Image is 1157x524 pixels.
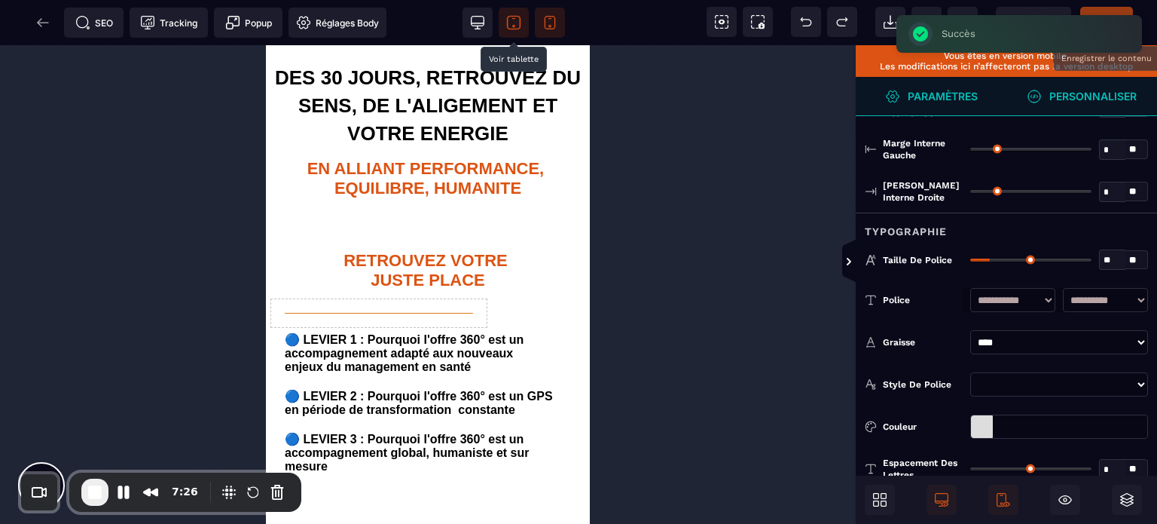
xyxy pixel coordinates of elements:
[948,7,978,37] span: Enregistrer
[996,7,1071,37] span: Aperçu
[883,254,952,266] span: Taille de police
[707,7,737,37] span: Voir les composants
[883,419,963,434] div: Couleur
[927,485,957,515] span: Afficher le desktop
[883,377,963,392] div: Style de police
[883,179,963,204] span: [PERSON_NAME] interne droite
[911,7,942,37] span: Nettoyage
[19,340,305,375] text: 🔵 LEVIER 2 : Pourquoi l'offre 360° est un GPS en période de transformation constante
[19,198,305,253] h1: RETROUVEZ VOTRE JUSTE PLACE
[75,15,113,30] span: SEO
[865,485,895,515] span: Ouvrir les blocs
[856,240,871,285] span: Afficher les vues
[225,15,272,30] span: Popup
[535,8,565,38] span: Voir mobile
[1050,485,1080,515] span: Masquer le bloc
[883,335,963,350] div: Graisse
[19,473,305,508] text: Regardez la vidéo ci dessous en attendant que la conférence commence !
[499,8,529,38] span: Voir tablette
[863,61,1149,72] p: Les modifications ici n’affecteront pas la version desktop
[214,8,282,38] span: Créer une alerte modale
[296,15,379,30] span: Réglages Body
[883,293,963,308] div: Police
[856,213,1157,241] div: Typographie
[883,137,963,161] span: Marge interne gauche
[462,8,493,38] span: Voir bureau
[827,7,857,37] span: Rétablir
[856,77,1006,116] span: Ouvrir le gestionnaire de styles
[875,7,905,37] span: Importer
[140,15,197,30] span: Tracking
[791,7,821,37] span: Défaire
[988,485,1018,515] span: Afficher le mobile
[64,8,124,38] span: Métadata SEO
[743,7,773,37] span: Capture d'écran
[863,51,1149,61] p: Vous êtes en version mobile.
[883,457,963,481] span: Espacement des lettres
[288,8,386,38] span: Favicon
[1049,90,1137,102] strong: Personnaliser
[8,11,316,110] h1: DES 30 JOURS, RETROUVEZ DU SENS, DE L'ALIGEMENT ET VOTRE ENERGIE
[1080,7,1133,37] span: Enregistrer le contenu
[19,383,305,432] text: 🔵 LEVIER 3 : Pourquoi l'offre 360° est un accompagnement global, humaniste et sur mesure
[908,90,978,102] strong: Paramètres
[19,283,305,332] text: 🔵 LEVIER 1 : Pourquoi l'offre 360° est un accompagnement adapté aux nouveaux enjeux du management...
[130,8,208,38] span: Code de suivi
[1006,77,1157,116] span: Ouvrir le gestionnaire de styles
[1112,485,1142,515] span: Ouvrir les calques
[8,110,316,157] text: EN ALLIANT PERFORMANCE, EQUILIBRE, HUMANITE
